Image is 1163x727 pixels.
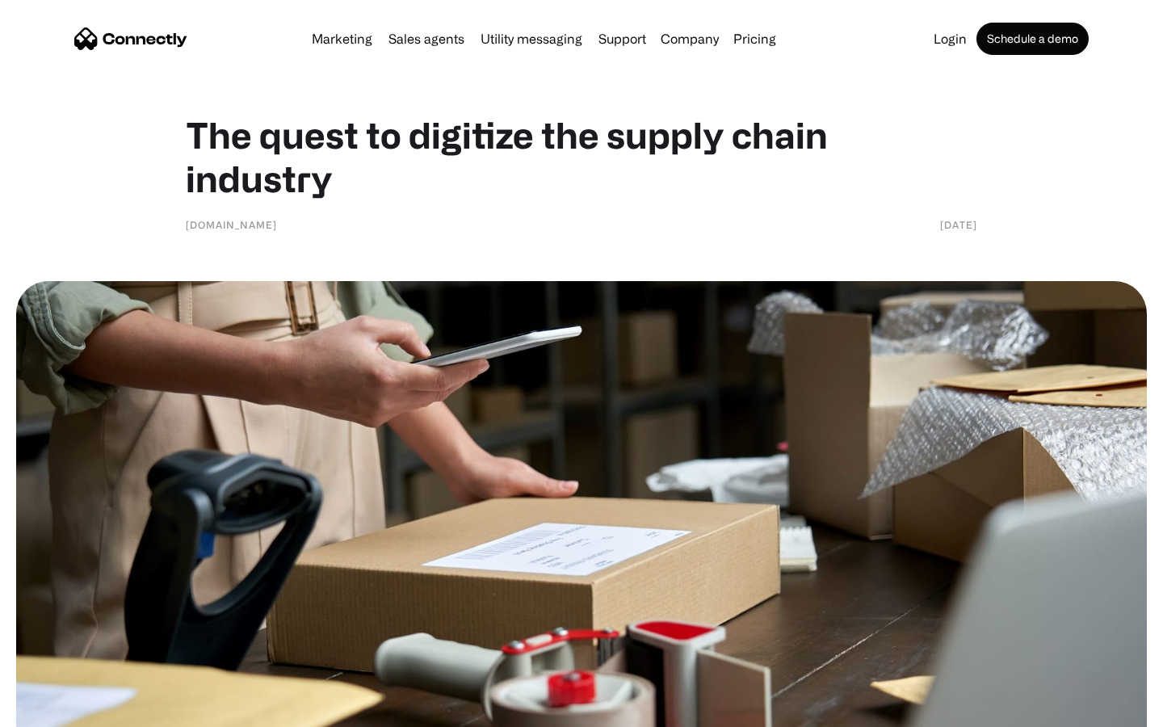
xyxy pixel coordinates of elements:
[16,699,97,721] aside: Language selected: English
[74,27,187,51] a: home
[186,216,277,233] div: [DOMAIN_NAME]
[32,699,97,721] ul: Language list
[661,27,719,50] div: Company
[305,32,379,45] a: Marketing
[382,32,471,45] a: Sales agents
[592,32,653,45] a: Support
[927,32,973,45] a: Login
[940,216,977,233] div: [DATE]
[976,23,1089,55] a: Schedule a demo
[186,113,977,200] h1: The quest to digitize the supply chain industry
[474,32,589,45] a: Utility messaging
[656,27,724,50] div: Company
[727,32,783,45] a: Pricing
